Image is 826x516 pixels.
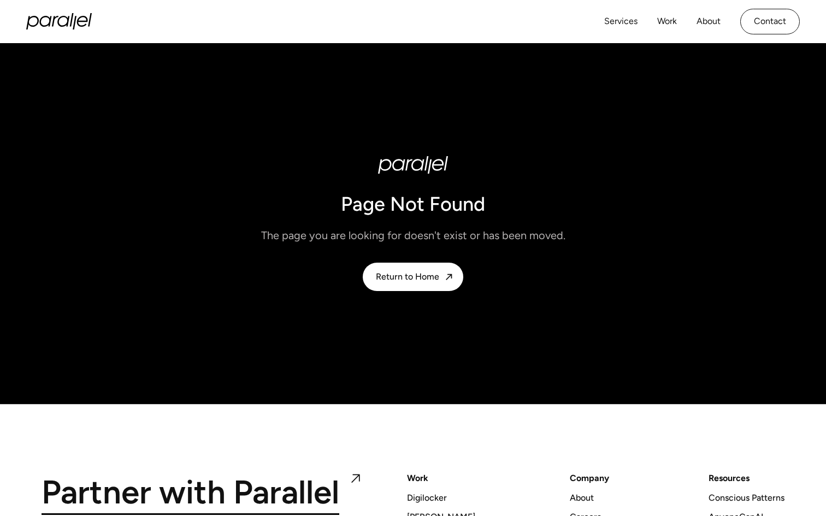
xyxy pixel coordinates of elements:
a: About [697,14,721,29]
a: Digilocker [407,490,447,505]
a: Work [407,471,428,485]
h1: Page Not Found [261,191,565,217]
a: About [570,490,594,505]
p: The page you are looking for doesn't exist or has been moved. [261,226,565,245]
a: Conscious Patterns [709,490,784,505]
h5: Partner with Parallel [42,471,339,515]
a: Services [604,14,638,29]
a: Contact [740,9,800,34]
a: Company [570,471,609,485]
div: Resources [709,471,750,485]
a: Work [657,14,677,29]
a: Return to Home [363,263,463,291]
a: Partner with Parallel [42,471,363,515]
div: Return to Home [376,271,439,282]
a: home [26,13,92,29]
